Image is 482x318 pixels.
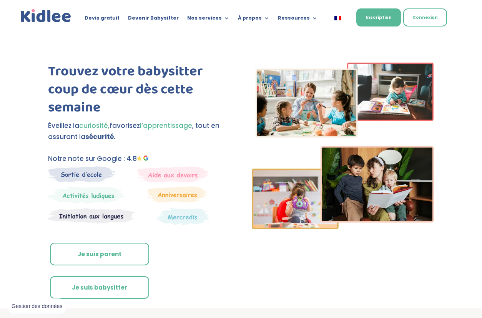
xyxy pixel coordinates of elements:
a: Je suis parent [50,243,149,266]
a: Je suis babysitter [50,276,149,299]
a: À propos [238,15,269,24]
p: Éveillez la favorisez , tout en assurant la [48,120,230,142]
button: Gestion des données [7,298,67,315]
img: Sortie decole [48,166,115,182]
img: Atelier thematique [48,208,135,224]
a: Connexion [403,8,447,26]
strong: sécurité. [85,132,116,141]
a: Inscription [356,8,401,26]
a: Kidlee Logo [19,8,72,24]
picture: Imgs-2 [252,222,434,232]
p: Notre note sur Google : 4.8 [48,153,230,164]
img: Anniversaire [147,186,207,202]
img: logo_kidlee_bleu [19,8,72,24]
img: Thematique [157,208,209,225]
img: Mercredi [48,186,124,204]
a: Nos services [187,15,229,24]
span: l’apprentissage [140,121,192,130]
a: Devis gratuit [85,15,120,24]
span: Gestion des données [12,303,62,310]
img: weekends [137,166,209,182]
h1: Trouvez votre babysitter coup de cœur dès cette semaine [48,63,230,120]
a: Devenir Babysitter [128,15,179,24]
a: Ressources [278,15,317,24]
span: curiosité, [79,121,110,130]
img: Français [334,16,341,20]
